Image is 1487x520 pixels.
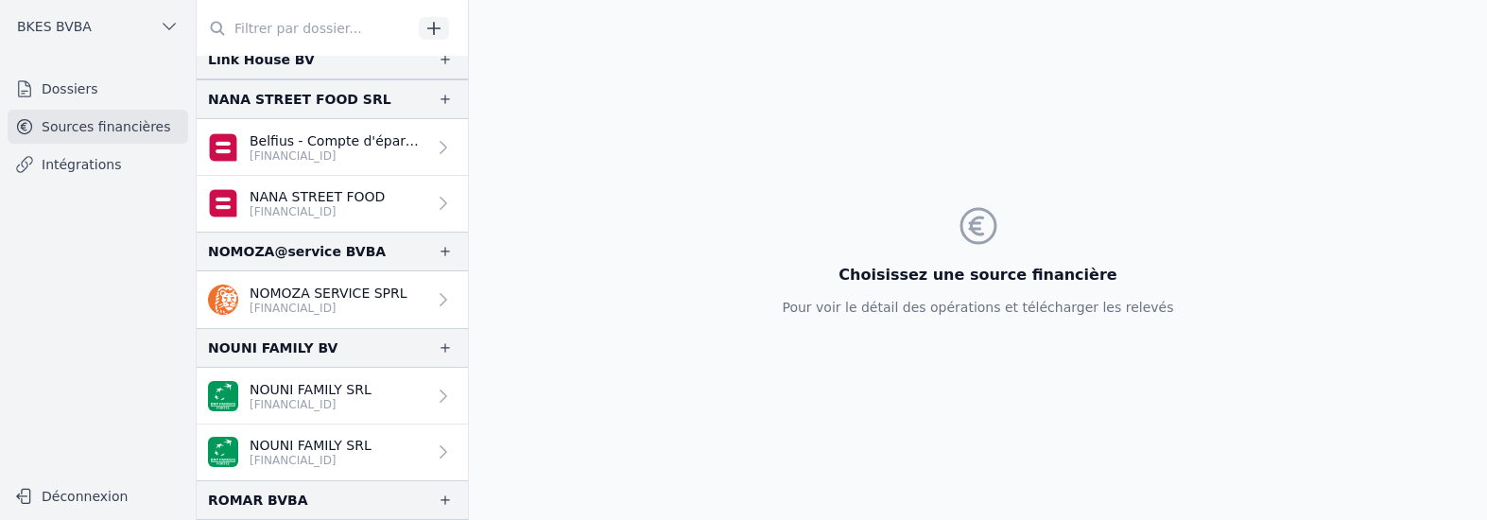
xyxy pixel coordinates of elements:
[208,489,308,511] div: ROMAR BVBA
[208,132,238,163] img: belfius.png
[250,187,385,206] p: NANA STREET FOOD
[197,425,468,480] a: NOUNI FAMILY SRL [FINANCIAL_ID]
[782,264,1173,286] h3: Choisissez une source financière
[782,298,1173,317] p: Pour voir le détail des opérations et télécharger les relevés
[197,271,468,328] a: NOMOZA SERVICE SPRL [FINANCIAL_ID]
[8,147,188,182] a: Intégrations
[250,131,426,150] p: Belfius - Compte d'épargne
[197,176,468,232] a: NANA STREET FOOD [FINANCIAL_ID]
[197,11,412,45] input: Filtrer par dossier...
[208,188,238,218] img: belfius.png
[208,240,386,263] div: NOMOZA@service BVBA
[8,72,188,106] a: Dossiers
[250,301,407,316] p: [FINANCIAL_ID]
[250,397,372,412] p: [FINANCIAL_ID]
[250,453,372,468] p: [FINANCIAL_ID]
[208,48,315,71] div: Link House BV
[8,11,188,42] button: BKES BVBA
[208,337,337,359] div: NOUNI FAMILY BV
[208,437,238,467] img: BNP_BE_BUSINESS_GEBABEBB.png
[197,368,468,425] a: NOUNI FAMILY SRL [FINANCIAL_ID]
[208,381,238,411] img: BNP_BE_BUSINESS_GEBABEBB.png
[208,88,391,111] div: NANA STREET FOOD SRL
[8,481,188,511] button: Déconnexion
[250,380,372,399] p: NOUNI FAMILY SRL
[8,110,188,144] a: Sources financières
[250,148,426,164] p: [FINANCIAL_ID]
[197,119,468,176] a: Belfius - Compte d'épargne [FINANCIAL_ID]
[208,285,238,315] img: ing.png
[250,284,407,303] p: NOMOZA SERVICE SPRL
[250,204,385,219] p: [FINANCIAL_ID]
[17,17,92,36] span: BKES BVBA
[250,436,372,455] p: NOUNI FAMILY SRL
